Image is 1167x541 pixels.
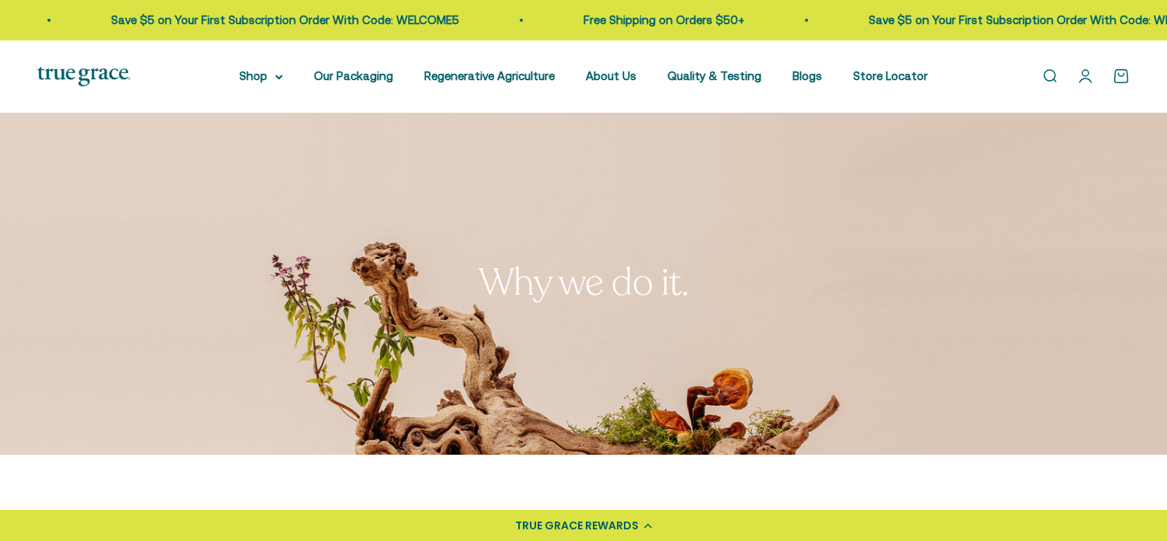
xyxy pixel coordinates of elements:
[793,69,822,82] a: Blogs
[586,69,636,82] a: About Us
[667,69,761,82] a: Quality & Testing
[109,11,457,30] p: Save $5 on Your First Subscription Order With Code: WELCOME5
[424,69,555,82] a: Regenerative Agriculture
[479,257,689,308] split-lines: Why we do it.
[853,69,928,82] a: Store Locator
[581,13,742,26] a: Free Shipping on Orders $50+
[314,69,393,82] a: Our Packaging
[515,518,639,534] div: TRUE GRACE REWARDS
[239,67,283,86] summary: Shop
